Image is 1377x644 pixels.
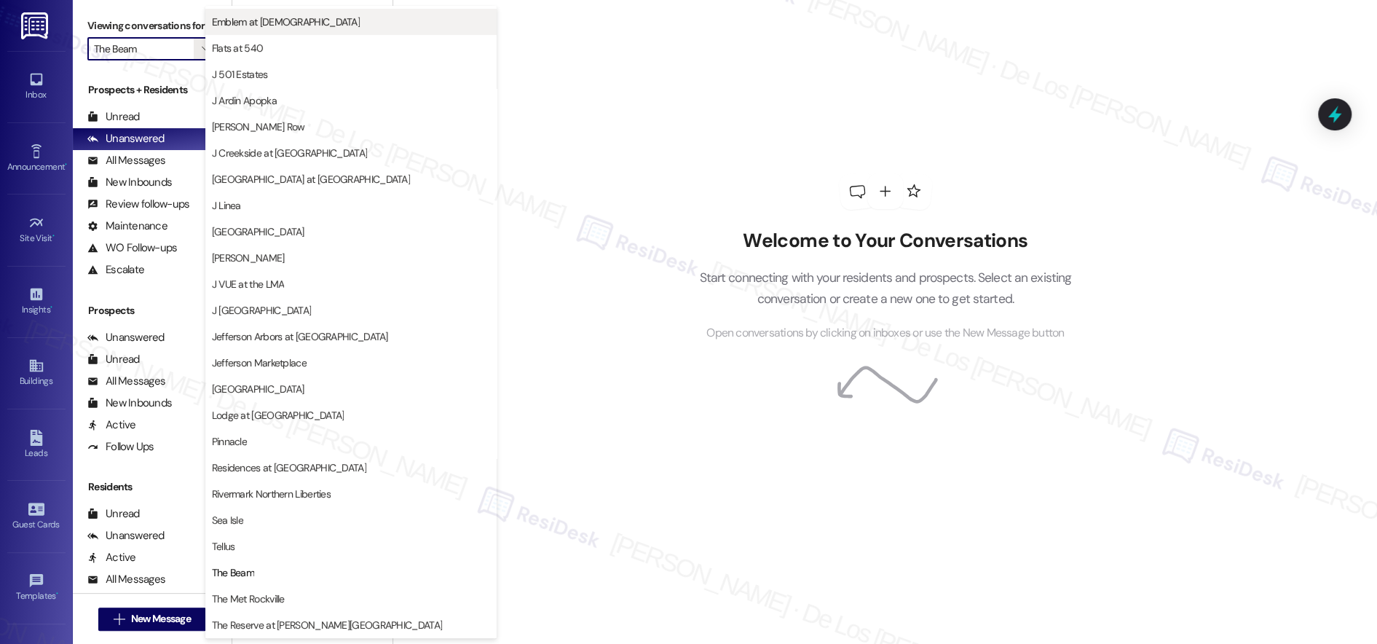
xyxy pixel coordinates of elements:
span: Sea Isle [212,513,243,527]
span: J Creekside at [GEOGRAPHIC_DATA] [212,146,368,160]
div: Unanswered [87,528,165,543]
span: Flats at 540 [212,41,264,55]
span: J [GEOGRAPHIC_DATA] [212,303,312,318]
span: Tellus [212,539,235,554]
span: The Met Rockville [212,592,285,606]
div: Active [87,417,136,433]
span: Lodge at [GEOGRAPHIC_DATA] [212,408,344,423]
div: New Inbounds [87,175,172,190]
div: Follow Ups [87,439,154,455]
a: Insights • [7,282,66,321]
a: Site Visit • [7,211,66,250]
label: Viewing conversations for [87,15,217,37]
img: ResiDesk Logo [21,12,51,39]
div: All Messages [87,374,165,389]
div: All Messages [87,572,165,587]
span: [GEOGRAPHIC_DATA] [212,382,304,396]
p: Start connecting with your residents and prospects. Select an existing conversation or create a n... [677,267,1094,309]
div: Prospects + Residents [73,82,232,98]
h2: Welcome to Your Conversations [677,229,1094,253]
div: Active [87,550,136,565]
span: • [56,589,58,599]
span: Emblem at [DEMOGRAPHIC_DATA] [212,15,360,29]
span: Jefferson Marketplace [212,356,307,370]
span: The Reserve at [PERSON_NAME][GEOGRAPHIC_DATA] [212,618,443,632]
div: WO Follow-ups [87,240,177,256]
i:  [114,613,125,625]
div: Unanswered [87,330,165,345]
div: Prospects [73,303,232,318]
div: All Messages [87,153,165,168]
span: J 501 Estates [212,67,268,82]
span: • [50,302,52,313]
span: New Message [131,611,191,627]
a: Leads [7,425,66,465]
div: Review follow-ups [87,197,189,212]
div: Escalate [87,262,144,278]
span: Open conversations by clicking on inboxes or use the New Message button [706,324,1064,342]
span: • [52,231,55,241]
span: Pinnacle [212,434,247,449]
span: [PERSON_NAME] Row [212,119,305,134]
div: Unread [87,506,140,522]
span: • [65,160,67,170]
div: Maintenance [87,219,167,234]
i:  [202,43,210,55]
a: Templates • [7,568,66,608]
span: The Beam [212,565,254,580]
span: J Linea [212,198,241,213]
span: J VUE at the LMA [212,277,285,291]
input: All communities [94,37,194,60]
a: Guest Cards [7,497,66,536]
span: Jefferson Arbors at [GEOGRAPHIC_DATA] [212,329,388,344]
a: Inbox [7,67,66,106]
div: Unread [87,352,140,367]
span: [GEOGRAPHIC_DATA] at [GEOGRAPHIC_DATA] [212,172,410,186]
div: Unread [87,109,140,125]
a: Buildings [7,353,66,393]
button: New Message [98,608,206,631]
span: Residences at [GEOGRAPHIC_DATA] [212,460,366,475]
span: Rivermark Northern Liberties [212,487,331,501]
div: Unanswered [87,131,165,146]
div: New Inbounds [87,396,172,411]
span: J Ardin Apopka [212,93,277,108]
div: Residents [73,479,232,495]
span: [GEOGRAPHIC_DATA] [212,224,304,239]
span: [PERSON_NAME] [212,251,285,265]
